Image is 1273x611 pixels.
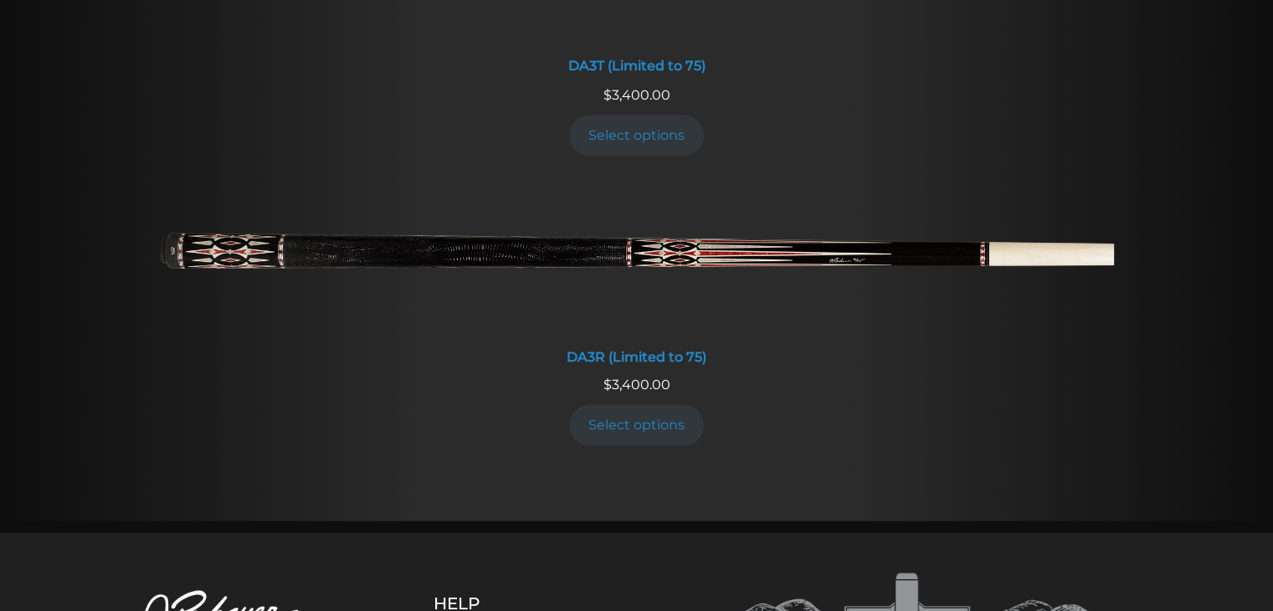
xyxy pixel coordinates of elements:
span: 3,400.00 [603,86,670,102]
img: DA3R (Limited to 75) [160,179,1114,338]
div: DA3R (Limited to 75) [160,348,1114,364]
span: 3,400.00 [603,376,670,392]
a: DA3R (Limited to 75) DA3R (Limited to 75) [160,179,1114,374]
a: Add to cart: “DA3R (Limited to 75)” [569,404,705,445]
span: $ [603,86,612,102]
div: DA3T (Limited to 75) [160,58,1114,74]
span: $ [603,376,612,392]
a: Add to cart: “DA3T (Limited to 75)” [569,115,705,156]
